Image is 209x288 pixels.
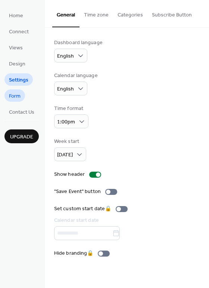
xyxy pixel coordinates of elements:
[4,89,25,102] a: Form
[4,41,27,53] a: Views
[57,150,73,160] span: [DATE]
[9,108,34,116] span: Contact Us
[57,117,75,127] span: 1:00pm
[9,92,21,100] span: Form
[4,105,39,118] a: Contact Us
[57,84,74,94] span: English
[9,12,23,20] span: Home
[54,39,103,47] div: Dashboard language
[10,133,33,141] span: Upgrade
[57,51,74,61] span: English
[9,60,25,68] span: Design
[54,188,101,196] div: "Save Event" button
[9,28,29,36] span: Connect
[9,76,28,84] span: Settings
[4,57,30,70] a: Design
[54,138,85,145] div: Week start
[54,72,98,80] div: Calendar language
[54,171,85,178] div: Show header
[4,9,28,21] a: Home
[4,25,33,37] a: Connect
[9,44,23,52] span: Views
[54,105,87,113] div: Time format
[4,73,33,86] a: Settings
[4,129,39,143] button: Upgrade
